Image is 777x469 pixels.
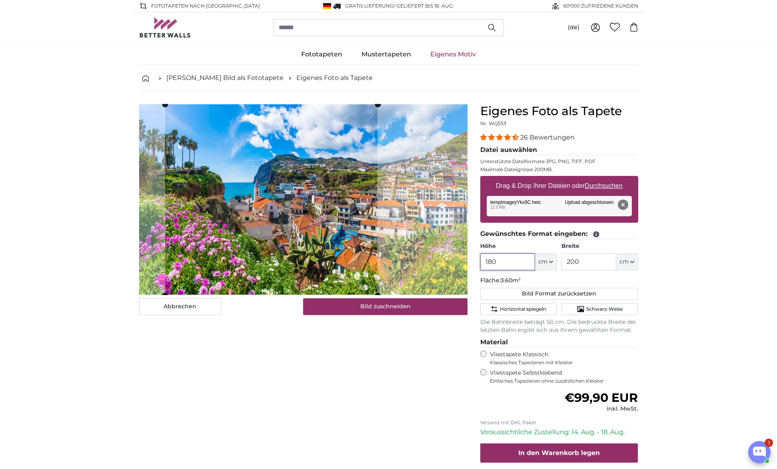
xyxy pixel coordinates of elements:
[480,166,638,173] p: Maximale Dateigrösse 200MB.
[518,449,600,457] span: In den Warenkorb legen
[480,427,638,437] p: Voraussichtliche Zustellung: 14. Aug. - 18. Aug.
[139,298,221,315] button: Abbrechen
[345,3,395,9] span: GRATIS Lieferung!
[480,158,638,165] p: Unterstützte Dateiformate JPG, PNG, TIFF, PDF.
[500,306,546,312] span: Horizontal spiegeln
[585,182,622,189] u: Durchsuchen
[395,3,454,9] span: -
[480,337,638,347] legend: Material
[748,441,771,463] button: Open chatbox
[166,73,284,83] a: [PERSON_NAME] Bild als Fototapete
[292,44,352,65] a: Fototapeten
[139,65,638,91] nav: breadcrumbs
[561,20,586,35] button: (de)
[296,73,373,83] a: Eigenes Foto als Tapete
[490,359,631,366] span: Klassisches Tapezieren mit Kleister
[490,351,631,366] label: Vliestapete Klassisch
[421,44,485,65] a: Eigenes Motiv
[490,369,638,384] label: Vliestapete Selbstklebend
[352,44,421,65] a: Mustertapeten
[303,298,467,315] button: Bild zuschneiden
[480,288,638,300] button: Bild Format zurücksetzen
[565,390,638,405] span: €99,90 EUR
[561,242,638,250] label: Breite
[535,253,557,270] button: cm
[520,134,575,141] span: 26 Bewertungen
[480,303,557,315] button: Horizontal spiegeln
[397,3,454,9] span: Geliefert bis 18. Aug.
[619,258,629,266] span: cm
[561,303,638,315] button: Schwarz-Weiss
[139,17,191,38] img: Betterwalls
[480,242,557,250] label: Höhe
[765,439,773,447] div: 1
[616,253,638,270] button: cm
[480,419,638,426] p: Versand mit DHL Paket
[480,104,638,118] h1: Eigenes Foto als Tapete
[151,2,260,10] span: Fototapeten nach [GEOGRAPHIC_DATA]
[480,229,638,239] legend: Gewünschtes Format eingeben:
[480,145,638,155] legend: Datei auswählen
[586,306,623,312] span: Schwarz-Weiss
[490,378,638,384] span: Einfaches Tapezieren ohne zusätzlichen Kleister
[480,277,638,285] p: Fläche:
[538,258,547,266] span: cm
[493,178,626,194] label: Drag & Drop Ihrer Dateien oder
[480,443,638,463] button: In den Warenkorb legen
[480,134,520,141] span: 4.54 stars
[563,2,638,10] span: 60'000 ZUFRIEDENE KUNDEN
[480,120,506,126] span: Nr. WQ553
[323,3,331,9] img: Deutschland
[480,318,638,334] p: Die Bahnbreite beträgt 50 cm. Die bedruckte Breite der letzten Bahn ergibt sich aus Ihrem gewählt...
[565,405,638,413] div: inkl. MwSt.
[501,277,521,284] span: 3.60m²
